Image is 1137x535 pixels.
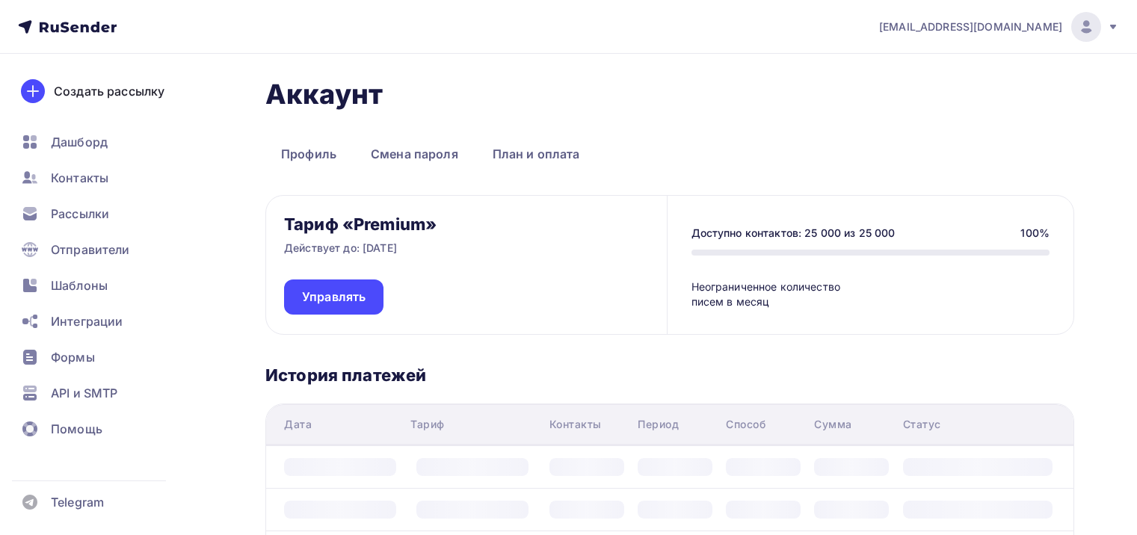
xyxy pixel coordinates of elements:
[284,241,397,256] p: Действует до: [DATE]
[51,241,130,259] span: Отправители
[549,417,602,432] div: Контакты
[54,82,164,100] div: Создать рассылку
[879,12,1119,42] a: [EMAIL_ADDRESS][DOMAIN_NAME]
[51,205,109,223] span: Рассылки
[51,493,104,511] span: Telegram
[12,199,190,229] a: Рассылки
[477,137,596,171] a: План и оплата
[51,276,108,294] span: Шаблоны
[691,279,853,310] div: Неограниченное количество писем в месяц
[51,133,108,151] span: Дашборд
[302,288,366,306] span: Управлять
[691,226,896,241] div: Доступно контактов: 25 000 из 25 000
[51,348,95,366] span: Формы
[903,417,941,432] div: Статус
[284,279,383,315] a: Управлять
[284,417,312,432] div: Дата
[12,270,190,300] a: Шаблоны
[12,235,190,265] a: Отправители
[12,342,190,372] a: Формы
[726,417,765,432] div: Способ
[12,127,190,157] a: Дашборд
[12,163,190,193] a: Контакты
[410,417,445,432] div: Тариф
[879,19,1062,34] span: [EMAIL_ADDRESS][DOMAIN_NAME]
[265,365,1074,386] h3: История платежей
[638,417,679,432] div: Период
[265,78,1074,111] h1: Аккаунт
[1020,226,1050,241] div: 100%
[51,312,123,330] span: Интеграции
[265,137,352,171] a: Профиль
[51,169,108,187] span: Контакты
[814,417,852,432] div: Сумма
[284,214,437,235] h3: Тариф «Premium»
[355,137,474,171] a: Смена пароля
[51,384,117,402] span: API и SMTP
[51,420,102,438] span: Помощь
